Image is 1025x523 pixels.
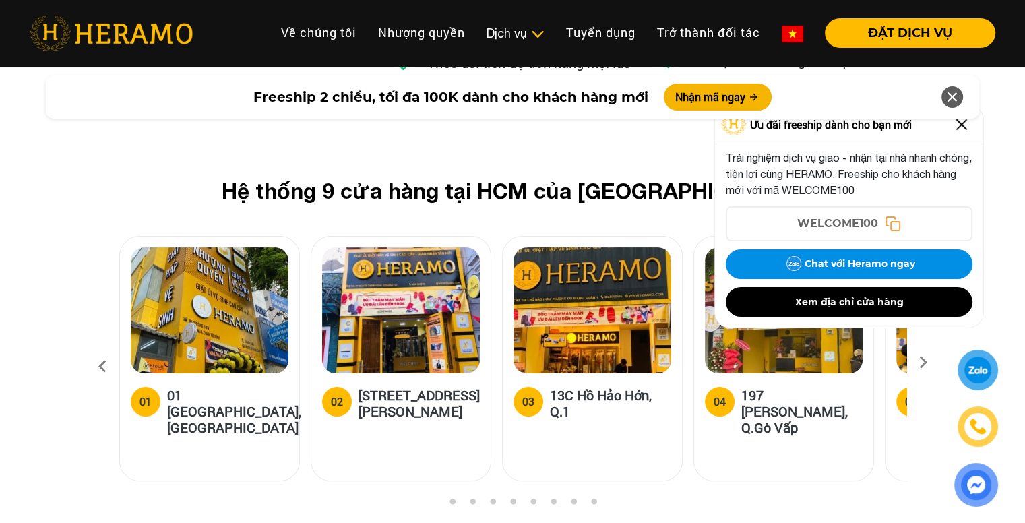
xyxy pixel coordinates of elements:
[322,247,480,373] img: heramo-18a-71-nguyen-thi-minh-khai-quan-1
[466,498,479,512] button: 3
[664,84,772,111] button: Nhận mã ngay
[726,287,972,317] button: Xem địa chỉ cửa hàng
[797,216,878,232] span: WELCOME100
[783,253,805,275] img: Zalo
[506,498,520,512] button: 5
[270,18,367,47] a: Về chúng tôi
[530,28,545,41] img: subToggleIcon
[425,498,439,512] button: 1
[741,387,863,435] h5: 197 [PERSON_NAME], Q.Gò Vấp
[367,18,476,47] a: Nhượng quyền
[30,16,193,51] img: heramo-logo.png
[587,498,600,512] button: 9
[486,498,499,512] button: 4
[782,26,803,42] img: vn-flag.png
[646,18,771,47] a: Trở thành đối tác
[141,178,885,204] h2: Hệ thống 9 cửa hàng tại HCM của [GEOGRAPHIC_DATA]
[960,408,996,445] a: phone-icon
[487,24,545,42] div: Dịch vụ
[567,498,580,512] button: 8
[445,498,459,512] button: 2
[359,387,480,419] h5: [STREET_ADDRESS][PERSON_NAME]
[522,394,534,410] div: 03
[555,18,646,47] a: Tuyển dụng
[905,394,917,410] div: 05
[167,387,301,435] h5: 01 [GEOGRAPHIC_DATA], [GEOGRAPHIC_DATA]
[550,387,671,419] h5: 13C Hồ Hảo Hớn, Q.1
[253,87,648,107] span: Freeship 2 chiều, tối đa 100K dành cho khách hàng mới
[526,498,540,512] button: 6
[514,247,671,373] img: heramo-13c-ho-hao-hon-quan-1
[705,247,863,373] img: heramo-197-nguyen-van-luong
[139,394,152,410] div: 01
[825,18,995,48] button: ĐẶT DỊCH VỤ
[331,394,343,410] div: 02
[726,249,972,279] button: Chat với Heramo ngay
[547,498,560,512] button: 7
[969,418,987,435] img: phone-icon
[726,150,972,198] p: Trải nghiệm dịch vụ giao - nhận tại nhà nhanh chóng, tiện lợi cùng HERAMO. Freeship cho khách hàn...
[714,394,726,410] div: 04
[131,247,288,373] img: heramo-01-truong-son-quan-tan-binh
[814,27,995,39] a: ĐẶT DỊCH VỤ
